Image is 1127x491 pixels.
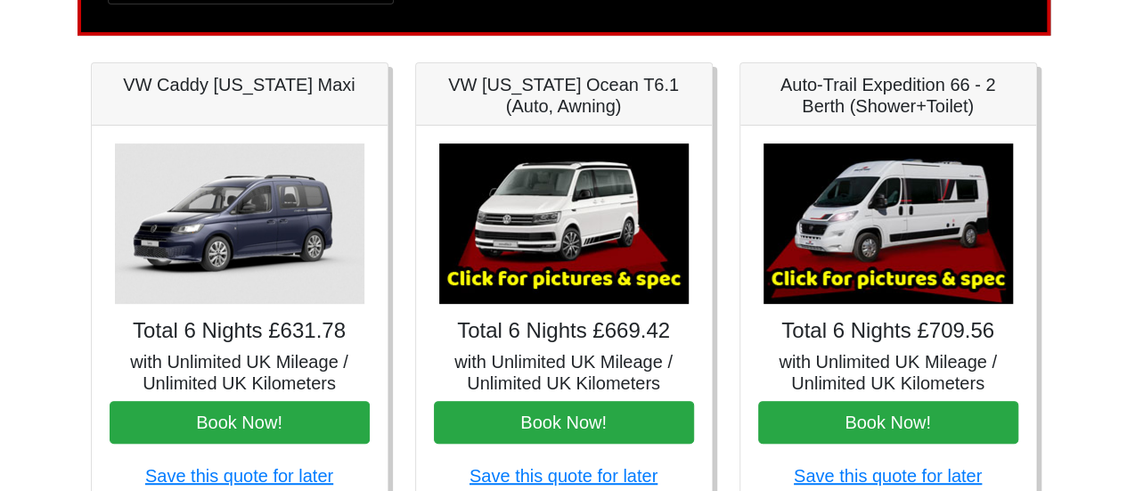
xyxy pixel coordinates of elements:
h5: VW Caddy [US_STATE] Maxi [110,74,370,95]
h5: Auto-Trail Expedition 66 - 2 Berth (Shower+Toilet) [758,74,1018,117]
a: Save this quote for later [794,466,982,486]
a: Save this quote for later [145,466,333,486]
h4: Total 6 Nights £631.78 [110,318,370,344]
img: VW California Ocean T6.1 (Auto, Awning) [439,143,689,304]
h5: with Unlimited UK Mileage / Unlimited UK Kilometers [758,351,1018,394]
h5: with Unlimited UK Mileage / Unlimited UK Kilometers [434,351,694,394]
img: Auto-Trail Expedition 66 - 2 Berth (Shower+Toilet) [764,143,1013,304]
button: Book Now! [758,401,1018,444]
button: Book Now! [110,401,370,444]
button: Book Now! [434,401,694,444]
h5: VW [US_STATE] Ocean T6.1 (Auto, Awning) [434,74,694,117]
h4: Total 6 Nights £669.42 [434,318,694,344]
h5: with Unlimited UK Mileage / Unlimited UK Kilometers [110,351,370,394]
h4: Total 6 Nights £709.56 [758,318,1018,344]
img: VW Caddy California Maxi [115,143,364,304]
a: Save this quote for later [470,466,657,486]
